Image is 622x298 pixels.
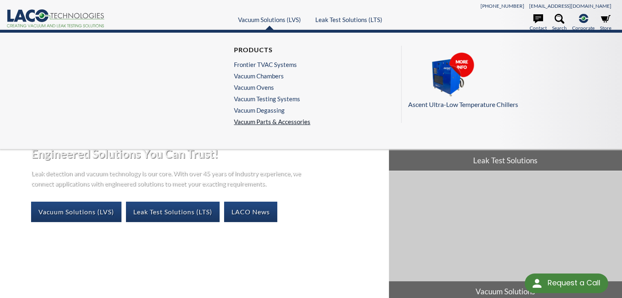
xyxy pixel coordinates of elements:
a: Frontier TVAC Systems [234,61,306,68]
a: Vacuum Parts & Accessories [234,118,310,125]
a: Vacuum Degassing [234,107,306,114]
a: [EMAIL_ADDRESS][DOMAIN_NAME] [529,3,611,9]
div: Request a Call [525,274,608,293]
span: Corporate [572,24,595,32]
a: Leak Test Solutions (LTS) [315,16,382,23]
a: Search [552,14,567,32]
div: Request a Call [547,274,600,292]
span: Leak Test Solutions [389,150,622,171]
a: Vacuum Ovens [234,84,306,91]
a: Leak Test Solutions (LTS) [126,202,220,222]
p: Leak detection and vacuum technology is our core. With over 45 years of industry experience, we c... [31,168,305,189]
a: [PHONE_NUMBER] [481,3,524,9]
a: LACO News [224,202,277,222]
a: Vacuum Solutions (LVS) [31,202,121,222]
a: Vacuum Testing Systems [234,95,306,102]
img: round button [530,277,543,290]
a: Store [600,14,611,32]
img: Ascent_Chillers_Pods__LVS_.png [408,52,490,98]
a: Vacuum Chambers [234,72,306,80]
h2: Engineered Solutions You Can Trust! [31,146,382,161]
a: Vacuum Solutions (LVS) [238,16,301,23]
a: Ascent Ultra-Low Temperature Chillers [408,52,610,110]
h4: Products [234,46,306,54]
a: Contact [530,14,547,32]
p: Ascent Ultra-Low Temperature Chillers [408,99,610,110]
